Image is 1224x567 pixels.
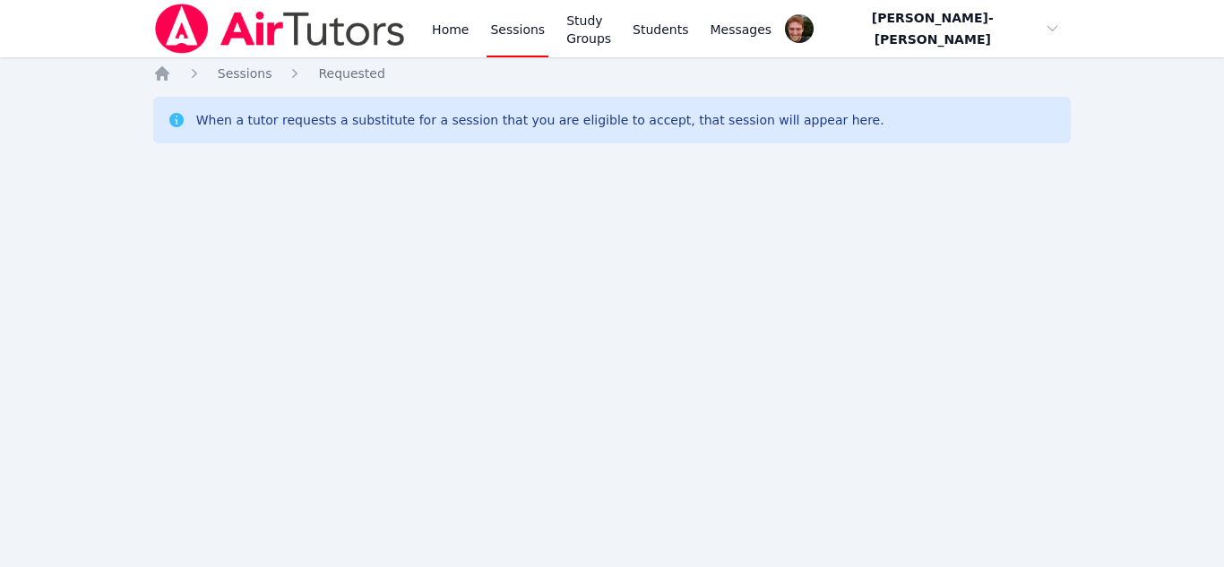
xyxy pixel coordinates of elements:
[318,64,384,82] a: Requested
[153,64,1072,82] nav: Breadcrumb
[196,111,884,129] div: When a tutor requests a substitute for a session that you are eligible to accept, that session wi...
[218,64,272,82] a: Sessions
[711,21,772,39] span: Messages
[153,4,407,54] img: Air Tutors
[218,66,272,81] span: Sessions
[318,66,384,81] span: Requested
